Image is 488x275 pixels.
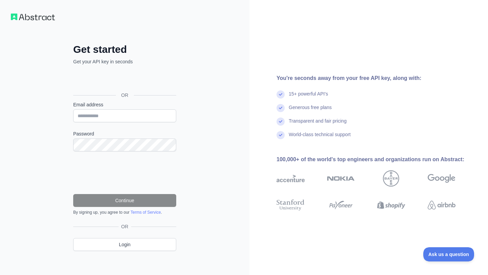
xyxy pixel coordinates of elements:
p: Get your API key in seconds [73,58,176,65]
span: OR [119,223,131,230]
img: accenture [277,170,305,187]
img: stanford university [277,198,305,212]
label: Email address [73,101,176,108]
a: Terms of Service [130,210,161,215]
span: OR [116,92,134,99]
iframe: Toggle Customer Support [423,247,474,261]
img: bayer [383,170,399,187]
iframe: reCAPTCHA [73,160,176,186]
h2: Get started [73,43,176,56]
div: 100,000+ of the world's top engineers and organizations run on Abstract: [277,155,477,164]
iframe: Sign in with Google Button [70,72,178,87]
img: check mark [277,90,285,99]
img: check mark [277,104,285,112]
button: Continue [73,194,176,207]
label: Password [73,130,176,137]
div: You're seconds away from your free API key, along with: [277,74,477,82]
img: airbnb [428,198,456,212]
img: Workflow [11,14,55,20]
img: nokia [327,170,355,187]
div: 15+ powerful API's [289,90,328,104]
div: Generous free plans [289,104,332,118]
img: google [428,170,456,187]
img: shopify [377,198,405,212]
div: World-class technical support [289,131,351,145]
img: check mark [277,118,285,126]
div: Transparent and fair pricing [289,118,347,131]
img: payoneer [327,198,355,212]
a: Login [73,238,176,251]
div: By signing up, you agree to our . [73,210,176,215]
img: check mark [277,131,285,139]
